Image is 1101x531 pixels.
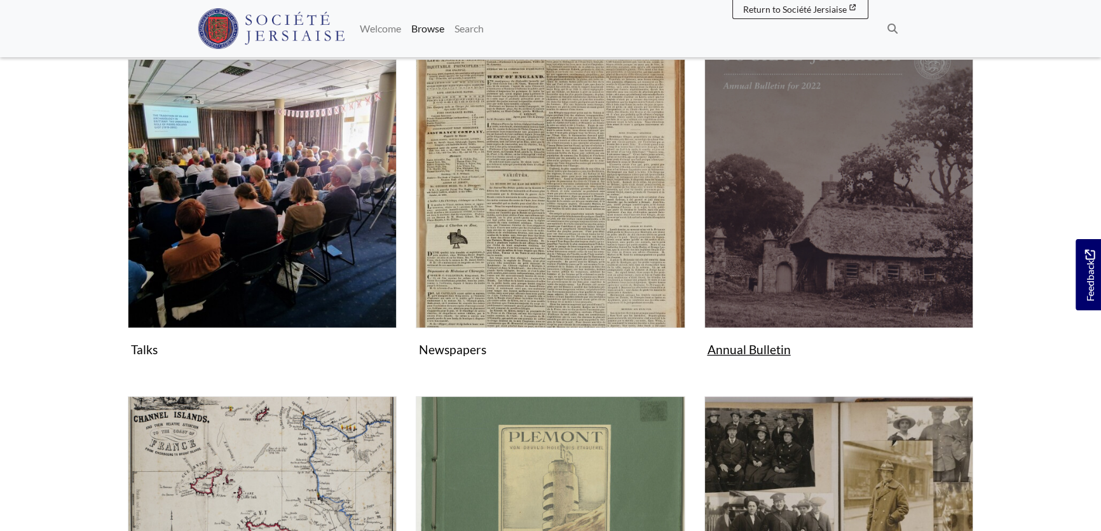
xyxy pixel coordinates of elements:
[695,59,983,381] div: Subcollection
[704,59,973,362] a: Annual Bulletin Annual Bulletin
[1082,249,1097,301] span: Feedback
[416,59,685,328] img: Newspapers
[128,59,397,362] a: Talks Talks
[704,59,973,328] img: Annual Bulletin
[198,8,345,49] img: Société Jersiaise
[118,59,406,381] div: Subcollection
[416,59,685,362] a: Newspapers Newspapers
[406,16,449,41] a: Browse
[406,59,694,381] div: Subcollection
[449,16,489,41] a: Search
[743,4,847,15] span: Return to Société Jersiaise
[1076,239,1101,310] a: Would you like to provide feedback?
[355,16,406,41] a: Welcome
[128,59,397,328] img: Talks
[198,5,345,52] a: Société Jersiaise logo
